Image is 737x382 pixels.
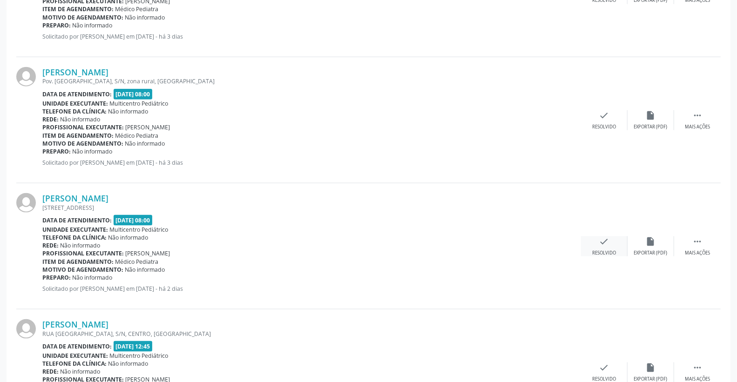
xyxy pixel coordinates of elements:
[42,342,112,350] b: Data de atendimento:
[108,107,149,115] span: Não informado
[599,362,609,373] i: check
[42,258,114,266] b: Item de agendamento:
[42,140,123,147] b: Motivo de agendamento:
[42,360,107,368] b: Telefone da clínica:
[42,132,114,140] b: Item de agendamento:
[125,140,165,147] span: Não informado
[114,215,153,226] span: [DATE] 08:00
[42,77,581,85] div: Pov. [GEOGRAPHIC_DATA], S/N, zona rural, [GEOGRAPHIC_DATA]
[125,13,165,21] span: Não informado
[42,330,581,338] div: RUA [GEOGRAPHIC_DATA], S/N, CENTRO, [GEOGRAPHIC_DATA]
[592,250,616,256] div: Resolvido
[42,266,123,274] b: Motivo de agendamento:
[115,5,159,13] span: Médico Pediatra
[114,89,153,100] span: [DATE] 08:00
[42,285,581,293] p: Solicitado por [PERSON_NAME] em [DATE] - há 2 dias
[646,110,656,121] i: insert_drive_file
[110,100,169,107] span: Multicentro Pediátrico
[42,204,581,212] div: [STREET_ADDRESS]
[42,319,108,329] a: [PERSON_NAME]
[599,236,609,247] i: check
[42,193,108,203] a: [PERSON_NAME]
[42,67,108,77] a: [PERSON_NAME]
[42,115,59,123] b: Rede:
[42,249,124,257] b: Profissional executante:
[108,234,149,241] span: Não informado
[646,362,656,373] i: insert_drive_file
[73,21,113,29] span: Não informado
[685,250,710,256] div: Mais ações
[692,110,703,121] i: 
[634,250,668,256] div: Exportar (PDF)
[115,132,159,140] span: Médico Pediatra
[110,352,169,360] span: Multicentro Pediátrico
[16,319,36,339] img: img
[16,193,36,213] img: img
[42,33,581,40] p: Solicitado por [PERSON_NAME] em [DATE] - há 3 dias
[692,236,703,247] i: 
[115,258,159,266] span: Médico Pediatra
[126,249,170,257] span: [PERSON_NAME]
[42,147,71,155] b: Preparo:
[61,368,101,375] span: Não informado
[61,115,101,123] span: Não informado
[42,226,108,234] b: Unidade executante:
[61,241,101,249] span: Não informado
[42,234,107,241] b: Telefone da clínica:
[592,124,616,130] div: Resolvido
[42,100,108,107] b: Unidade executante:
[42,274,71,281] b: Preparo:
[126,123,170,131] span: [PERSON_NAME]
[42,90,112,98] b: Data de atendimento:
[42,368,59,375] b: Rede:
[692,362,703,373] i: 
[42,107,107,115] b: Telefone da clínica:
[685,124,710,130] div: Mais ações
[634,124,668,130] div: Exportar (PDF)
[42,159,581,167] p: Solicitado por [PERSON_NAME] em [DATE] - há 3 dias
[42,123,124,131] b: Profissional executante:
[16,67,36,87] img: img
[42,5,114,13] b: Item de agendamento:
[42,352,108,360] b: Unidade executante:
[114,341,153,352] span: [DATE] 12:45
[108,360,149,368] span: Não informado
[42,13,123,21] b: Motivo de agendamento:
[73,147,113,155] span: Não informado
[42,21,71,29] b: Preparo:
[110,226,169,234] span: Multicentro Pediátrico
[73,274,113,281] span: Não informado
[125,266,165,274] span: Não informado
[42,216,112,224] b: Data de atendimento:
[646,236,656,247] i: insert_drive_file
[599,110,609,121] i: check
[42,241,59,249] b: Rede:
